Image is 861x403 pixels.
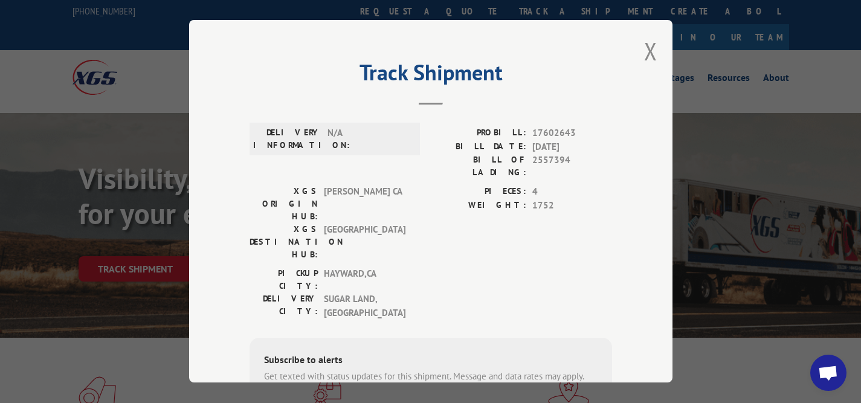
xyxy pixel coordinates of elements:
[250,292,318,320] label: DELIVERY CITY:
[324,185,405,223] span: [PERSON_NAME] CA
[324,267,405,292] span: HAYWARD , CA
[264,370,598,397] div: Get texted with status updates for this shipment. Message and data rates may apply. Message frequ...
[431,140,526,154] label: BILL DATE:
[532,199,612,213] span: 1752
[324,292,405,320] span: SUGAR LAND , [GEOGRAPHIC_DATA]
[431,153,526,179] label: BILL OF LADING:
[250,223,318,261] label: XGS DESTINATION HUB:
[431,126,526,140] label: PROBILL:
[532,140,612,154] span: [DATE]
[264,352,598,370] div: Subscribe to alerts
[431,199,526,213] label: WEIGHT:
[253,126,321,152] label: DELIVERY INFORMATION:
[327,126,409,152] span: N/A
[532,185,612,199] span: 4
[250,64,612,87] h2: Track Shipment
[532,126,612,140] span: 17602643
[431,185,526,199] label: PIECES:
[532,153,612,179] span: 2557394
[644,35,657,67] button: Close modal
[324,223,405,261] span: [GEOGRAPHIC_DATA]
[810,355,846,391] a: Open chat
[250,185,318,223] label: XGS ORIGIN HUB:
[250,267,318,292] label: PICKUP CITY:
